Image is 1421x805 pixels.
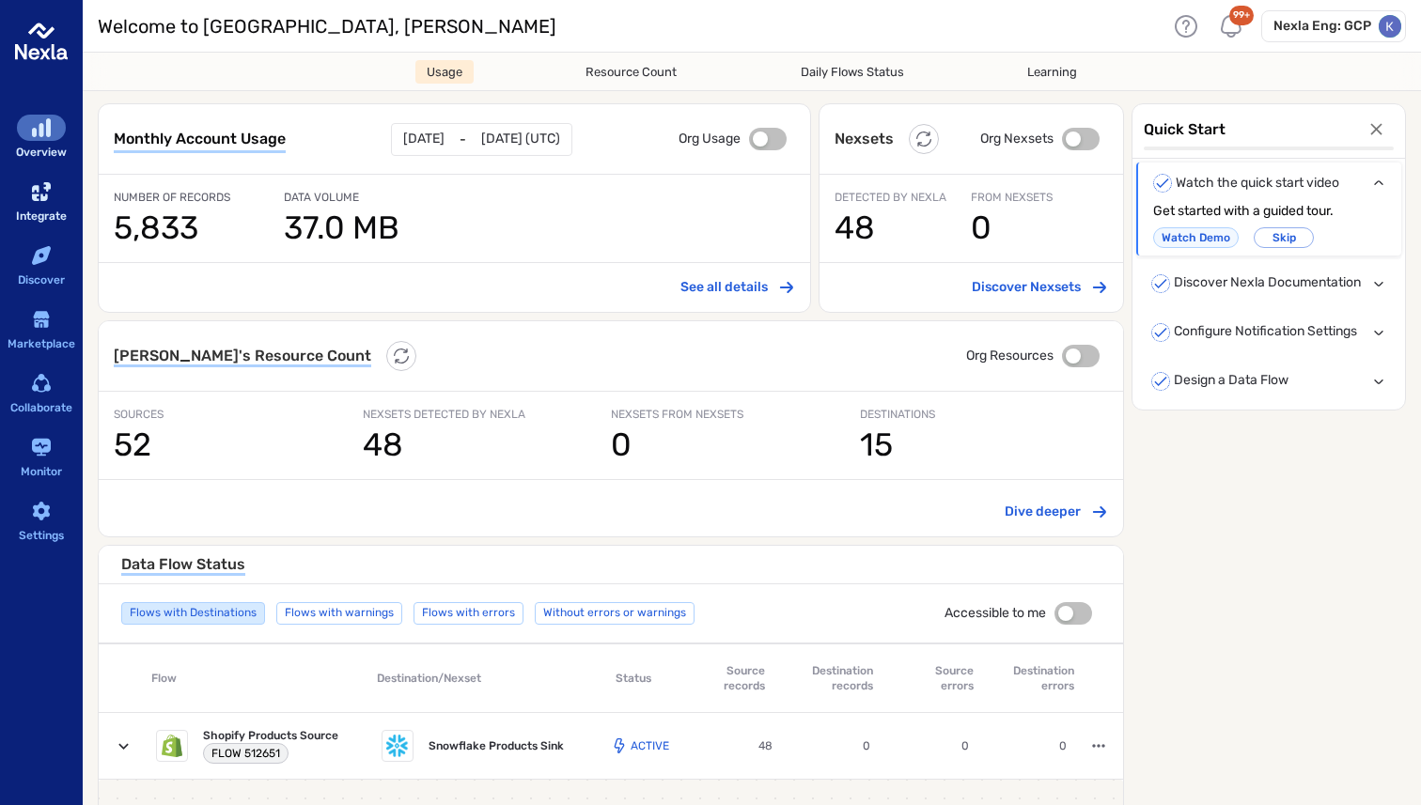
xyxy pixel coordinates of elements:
img: logo [15,15,68,68]
div: Flows with errors [414,602,523,625]
span: Without errors or warnings [536,599,694,627]
span: Flows with warnings [277,599,401,627]
p: [DATE] (UTC) [481,128,560,150]
span: Org Resources [966,347,1054,365]
span: FLOW 512651 [211,747,280,760]
div: table-td-row [885,713,983,779]
button: Dive deeper [997,495,1116,529]
div: Without errors or warnings [535,602,695,625]
h1: 5,833 [114,209,284,247]
a: Integrate [11,177,71,229]
h1: 15 [860,426,1109,464]
div: Marketplace [8,334,75,354]
div: Configure Notification Settings [1136,312,1401,353]
h6: Nexsets [835,130,894,148]
span: Flows with errors [414,599,523,627]
span: Monthly Account Usage [114,130,286,147]
span: Configure Notification Settings [1174,323,1357,342]
div: table-td-row [690,713,788,779]
div: Discover [18,271,65,290]
div: Source records [695,659,773,697]
div: Monitor [21,462,62,482]
span: Discover Nexla Documentation [1174,274,1361,293]
span: Resource Count [586,65,677,79]
span: Usage [427,65,462,79]
span: Daily Flows Status [801,65,904,79]
div: Help [1171,11,1201,41]
span: Org Nexsets [980,130,1054,148]
a: Marketplace [11,304,71,357]
span: Org Usage [679,130,741,148]
div: Watch the quick start video [1138,163,1401,204]
span: FROM NEXSETS [971,190,1108,205]
p: [DATE] [403,128,445,150]
span: SOURCES [114,407,363,422]
div: Source errors [903,663,974,693]
div: Snowflake [156,730,188,762]
a: Watch Demo [1153,227,1239,248]
span: DESTINATIONS [860,407,1109,422]
img: Snowflake [386,735,409,757]
a: Monitor [11,432,71,485]
button: Discover Nexsets [964,271,1116,304]
span: Snowflake Products Sink [429,738,564,753]
div: Status [608,667,659,689]
button: See all details [673,271,803,304]
div: table-td-row [367,713,592,779]
div: Settings [19,526,64,546]
div: table-td-row [141,713,367,779]
span: NEXSETS DETECTED BY NEXLA [363,407,612,422]
span: Learning [1027,65,1077,79]
a: Settings [11,496,71,549]
a: Overview [11,113,71,165]
div: Flows with Destinations [121,602,265,625]
span: NUMBER OF RECORDS [114,190,284,205]
div: Design a Data Flow [1136,361,1401,402]
span: DETECTED BY NEXLA [835,190,972,205]
p: Active [631,740,669,751]
div: Flows with warnings [276,602,402,625]
div: table-td-row [592,713,690,779]
span: Watch the quick start video [1176,174,1339,193]
span: Flows with Destinations [122,599,264,627]
div: - [392,124,571,155]
img: Snowflake [161,735,183,757]
span: Shopify Products Source [203,728,338,743]
button: Skip [1254,227,1314,248]
div: Collaborate [10,398,72,418]
h1: 37.0 MB [284,209,454,247]
span: NEXSETS FROM NEXSETS [611,407,860,422]
button: expand row [106,729,141,764]
span: Quick Start [1144,120,1226,139]
div: Overview [16,143,67,163]
div: Integrate [16,207,67,226]
div: Discover Nexla Documentation [1136,263,1401,304]
h1: 0 [611,426,860,464]
h1: 0 [971,209,1108,247]
span: Accessible to me [945,604,1046,623]
a: Discover [11,240,71,293]
h1: 48 [363,426,612,464]
span: DATA VOLUME [284,190,454,205]
a: Collaborate [11,368,71,421]
h6: Data Flow Status [121,555,245,574]
div: local-table-inner-cotainer [99,643,1123,713]
div: 99+ [1229,6,1254,26]
span: Design a Data Flow [1174,372,1288,391]
div: Notifications [1216,11,1246,41]
h1: 48 [835,209,972,247]
div: Snowflake [382,730,414,762]
h6: [PERSON_NAME] 's Resource Count [114,347,371,365]
div: Get started with a guided tour. [1138,204,1401,220]
div: Flow [144,667,184,689]
h3: Welcome to [GEOGRAPHIC_DATA], [PERSON_NAME] [98,15,556,38]
h6: Nexla Eng: GCP [1273,17,1371,36]
div: table-td-row [788,713,885,779]
h1: 52 [114,426,363,464]
img: ACg8ocKp5Kq97nhhMKHqq9mRwM88vg7AYuWBFfHQyNju2r1l_LV3NQ=s96-c [1379,15,1401,38]
div: Destination records [803,663,873,693]
div: Destination/Nexset [377,671,481,686]
div: chip-with-copy [203,743,289,764]
div: Destination errors [1004,663,1074,693]
div: table-td-row [984,713,1082,779]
